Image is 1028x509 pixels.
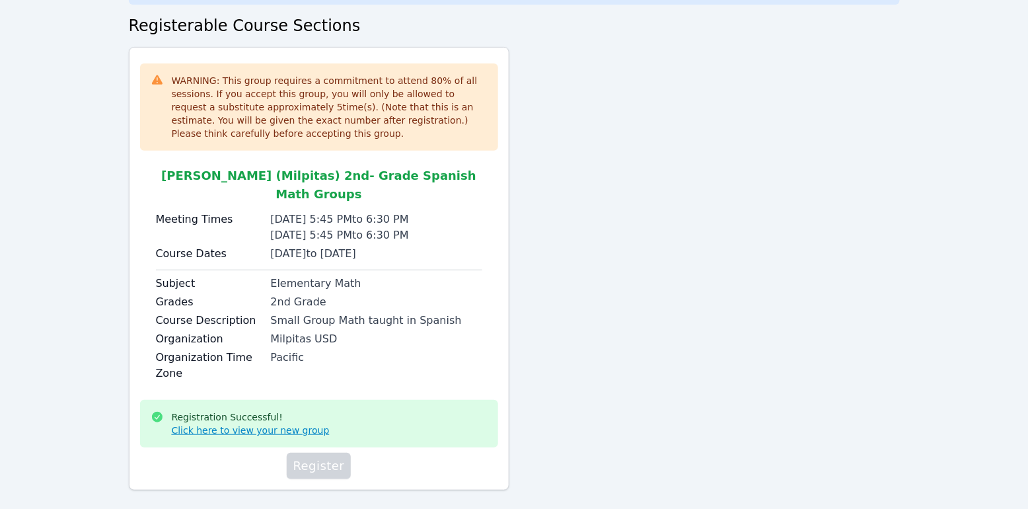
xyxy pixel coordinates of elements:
[271,227,482,243] div: [DATE] 5:45 PM to 6:30 PM
[271,350,482,366] div: Pacific
[161,169,476,201] span: [PERSON_NAME] (Milpitas) 2nd- Grade Spanish Math Groups
[156,212,263,227] label: Meeting Times
[271,246,482,262] div: [DATE] to [DATE]
[271,294,482,310] div: 2nd Grade
[129,15,900,36] h2: Registerable Course Sections
[156,294,263,310] label: Grades
[156,276,263,292] label: Subject
[287,453,351,479] button: Register
[271,276,482,292] div: Elementary Math
[172,411,330,437] div: Registration Successful!
[293,457,345,475] span: Register
[156,313,263,329] label: Course Description
[156,246,263,262] label: Course Dates
[271,212,482,227] div: [DATE] 5:45 PM to 6:30 PM
[172,424,330,437] a: Click here to view your new group
[156,331,263,347] label: Organization
[156,350,263,381] label: Organization Time Zone
[172,74,488,140] div: WARNING: This group requires a commitment to attend 80 % of all sessions. If you accept this grou...
[271,313,482,329] div: Small Group Math taught in Spanish
[271,331,482,347] div: Milpitas USD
